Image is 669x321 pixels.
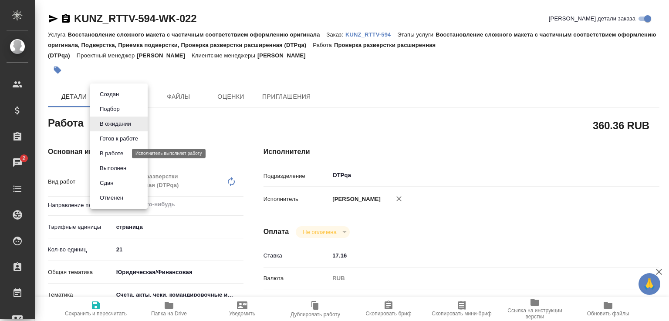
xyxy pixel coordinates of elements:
[97,90,122,99] button: Создан
[97,134,141,144] button: Готов к работе
[97,149,126,158] button: В работе
[97,164,129,173] button: Выполнен
[97,178,116,188] button: Сдан
[97,193,126,203] button: Отменен
[97,119,134,129] button: В ожидании
[97,104,122,114] button: Подбор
